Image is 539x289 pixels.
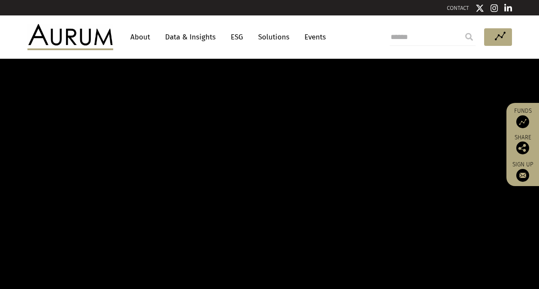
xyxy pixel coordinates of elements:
img: Linkedin icon [504,4,512,12]
img: Sign up to our newsletter [516,169,529,182]
img: Aurum [27,24,113,50]
a: About [126,29,154,45]
img: Access Funds [516,115,529,128]
a: Events [300,29,326,45]
div: Share [511,135,535,154]
a: Sign up [511,161,535,182]
a: Funds [511,107,535,128]
img: Twitter icon [476,4,484,12]
img: Instagram icon [491,4,498,12]
input: Submit [461,28,478,45]
a: Solutions [254,29,294,45]
a: CONTACT [447,5,469,11]
a: Data & Insights [161,29,220,45]
a: ESG [226,29,247,45]
img: Share this post [516,141,529,154]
